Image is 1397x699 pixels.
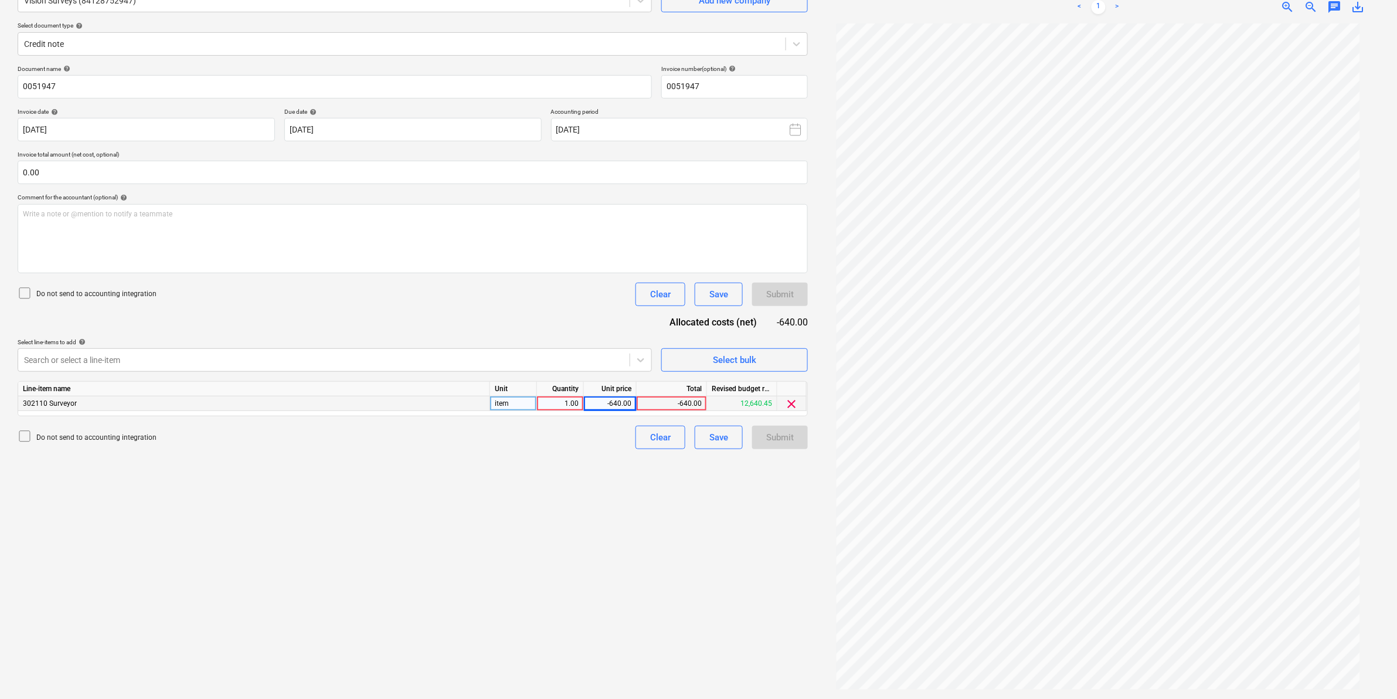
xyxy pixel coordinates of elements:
div: Select bulk [713,352,756,368]
div: Select document type [18,22,808,29]
p: Do not send to accounting integration [36,433,157,443]
input: Document name [18,75,652,99]
div: item [490,396,537,411]
span: help [61,65,70,72]
div: Unit price [584,382,637,396]
button: [DATE] [551,118,808,141]
p: Do not send to accounting integration [36,289,157,299]
div: Invoice date [18,108,275,116]
div: 1.00 [542,396,579,411]
span: help [76,338,86,345]
div: -640.00 [637,396,707,411]
div: Unit [490,382,537,396]
button: Save [695,426,743,449]
div: -640.00 [776,315,808,329]
button: Save [695,283,743,306]
span: help [118,194,127,201]
input: Invoice number [661,75,808,99]
p: Invoice total amount (net cost, optional) [18,151,808,161]
input: Invoice total amount (net cost, optional) [18,161,808,184]
span: 302110 Surveyor [23,399,77,408]
span: clear [785,397,799,411]
div: Save [709,287,728,302]
input: Due date not specified [284,118,542,141]
p: Accounting period [551,108,808,118]
div: Clear [650,287,671,302]
span: help [726,65,736,72]
div: Clear [650,430,671,445]
div: Due date [284,108,542,116]
button: Select bulk [661,348,808,372]
button: Clear [635,426,685,449]
span: help [49,108,58,116]
div: Document name [18,65,652,73]
button: Clear [635,283,685,306]
div: Invoice number (optional) [661,65,808,73]
div: 12,640.45 [707,396,777,411]
div: Comment for the accountant (optional) [18,194,808,201]
div: Revised budget remaining [707,382,777,396]
div: Allocated costs (net) [655,315,776,329]
span: help [307,108,317,116]
div: Line-item name [18,382,490,396]
input: Invoice date not specified [18,118,275,141]
div: Total [637,382,707,396]
span: help [73,22,83,29]
div: Select line-items to add [18,338,652,346]
div: Quantity [537,382,584,396]
div: Save [709,430,728,445]
div: -640.00 [589,396,631,411]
